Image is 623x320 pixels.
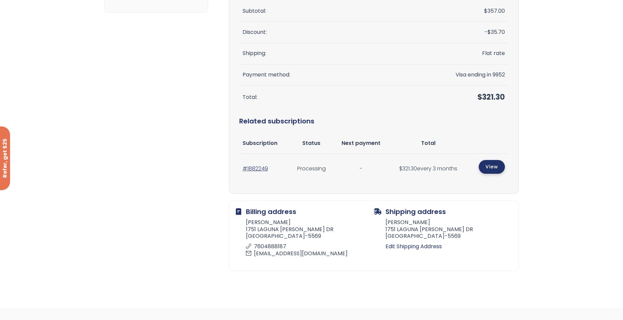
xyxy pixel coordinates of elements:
[428,43,508,64] td: Flat rate
[246,243,370,250] p: 7604888187
[239,43,428,64] th: Shipping:
[239,64,428,86] th: Payment method:
[399,165,417,172] span: 321.30
[487,28,505,36] span: 35.70
[236,208,374,216] h2: Billing address
[239,1,428,22] th: Subtotal:
[385,242,512,251] a: Edit Shipping Address
[374,219,512,242] address: [PERSON_NAME] 1751 LAGUNA [PERSON_NAME] DR [GEOGRAPHIC_DATA]-5569
[243,139,277,147] span: Subscription
[239,109,508,133] h2: Related subscriptions
[484,7,505,15] span: 357.00
[484,7,487,15] span: $
[479,160,505,174] a: View
[342,139,380,147] span: Next payment
[477,92,482,102] span: $
[374,208,512,216] h2: Shipping address
[243,165,268,172] a: #1882249
[421,139,435,147] span: Total
[290,154,333,183] td: Processing
[239,86,428,109] th: Total:
[389,154,468,183] td: every 3 months
[246,250,370,257] p: [EMAIL_ADDRESS][DOMAIN_NAME]
[428,22,508,43] td: -
[399,165,402,172] span: $
[333,154,389,183] td: -
[477,92,505,102] span: 321.30
[428,64,508,86] td: Visa ending in 9952
[302,139,320,147] span: Status
[239,22,428,43] th: Discount:
[487,28,491,36] span: $
[236,219,374,259] address: [PERSON_NAME] 1751 LAGUNA [PERSON_NAME] DR [GEOGRAPHIC_DATA]-5569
